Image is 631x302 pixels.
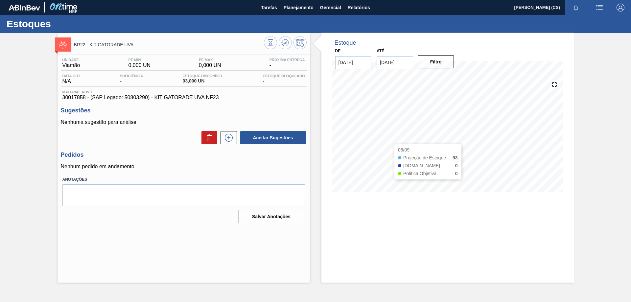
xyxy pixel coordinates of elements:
[198,131,217,144] div: Excluir Sugestões
[237,130,307,145] div: Aceitar Sugestões
[62,62,80,68] span: Viamão
[261,74,306,84] div: -
[293,36,307,49] button: Programar Estoque
[62,90,305,94] span: Material ativo
[120,74,143,78] span: Suficiência
[62,58,80,62] span: Unidade
[320,4,341,12] span: Gerencial
[128,62,151,68] span: 0,000 UN
[263,74,305,78] span: Estoque Bloqueado
[62,175,305,184] label: Anotações
[183,79,223,83] span: 93,000 UN
[62,95,305,101] span: 30017858 - (SAP Legado: 50803290) - KIT GATORADE UVA NF23
[269,58,305,62] span: Próxima Entrega
[335,39,356,46] div: Estoque
[7,20,123,28] h1: Estoques
[61,164,307,170] p: Nenhum pedido em andamento
[284,4,314,12] span: Planejamento
[62,74,81,78] span: Data out
[418,55,454,68] button: Filtro
[199,62,221,68] span: 0,000 UN
[261,4,277,12] span: Tarefas
[199,58,221,62] span: PE MAX
[268,58,307,68] div: -
[9,5,40,11] img: TNhmsLtSVTkK8tSr43FrP2fwEKptu5GPRR3wAAAABJRU5ErkJggg==
[335,56,372,69] input: dd/mm/yyyy
[596,4,603,12] img: userActions
[61,74,82,84] div: N/A
[565,3,586,12] button: Notificações
[617,4,624,12] img: Logout
[239,210,304,223] button: Salvar Anotações
[61,119,307,125] p: Nenhuma sugestão para análise
[183,74,223,78] span: Estoque Disponível
[61,151,307,158] h3: Pedidos
[118,74,145,84] div: -
[61,107,307,114] h3: Sugestões
[217,131,237,144] div: Nova sugestão
[264,36,277,49] button: Visão Geral dos Estoques
[59,40,67,49] img: Ícone
[128,58,151,62] span: PE MIN
[240,131,306,144] button: Aceitar Sugestões
[348,4,370,12] span: Relatórios
[377,56,413,69] input: dd/mm/yyyy
[377,49,384,53] label: Até
[335,49,341,53] label: De
[279,36,292,49] button: Atualizar Gráfico
[74,42,264,47] span: BR22 - KIT GATORADE UVA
